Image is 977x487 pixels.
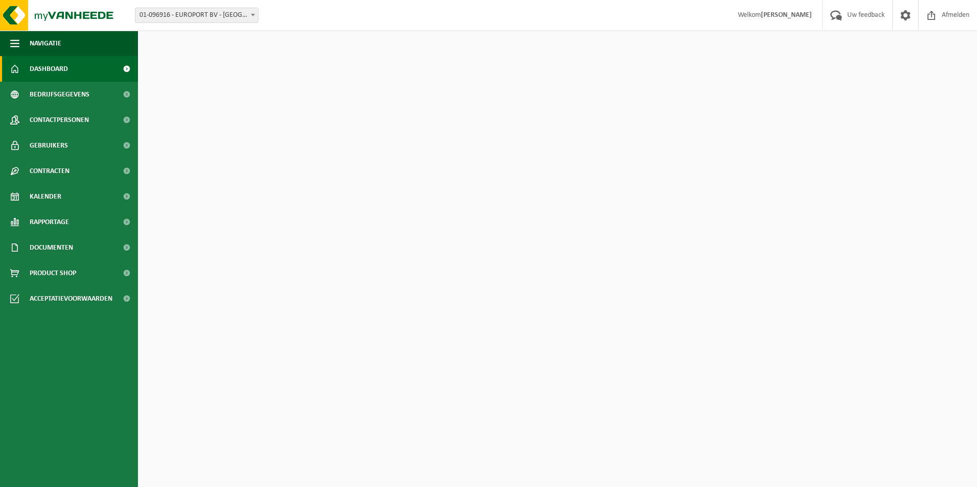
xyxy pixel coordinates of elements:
[761,11,812,19] strong: [PERSON_NAME]
[30,133,68,158] span: Gebruikers
[30,184,61,209] span: Kalender
[30,209,69,235] span: Rapportage
[30,31,61,56] span: Navigatie
[135,8,258,22] span: 01-096916 - EUROPORT BV - PITTEM
[30,286,112,311] span: Acceptatievoorwaarden
[30,82,89,107] span: Bedrijfsgegevens
[30,107,89,133] span: Contactpersonen
[30,56,68,82] span: Dashboard
[30,158,69,184] span: Contracten
[135,8,259,23] span: 01-096916 - EUROPORT BV - PITTEM
[30,235,73,260] span: Documenten
[30,260,76,286] span: Product Shop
